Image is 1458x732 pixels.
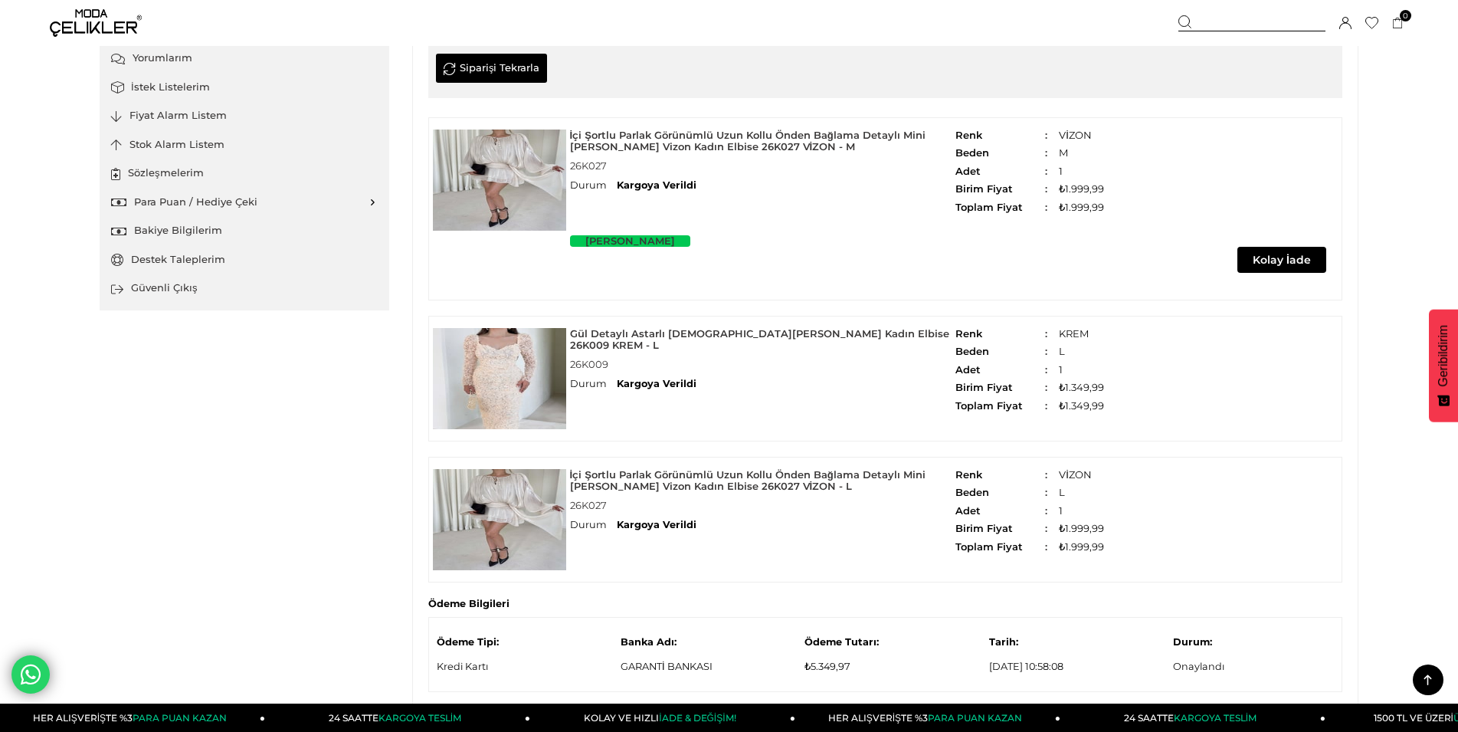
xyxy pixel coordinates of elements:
span: KARGOYA TESLİM [1174,712,1257,724]
a: Stok Alarm Listem [111,130,378,159]
p: ₺5.349,97 [804,659,965,674]
span: 1 [955,364,1342,376]
span: L [955,487,1342,499]
img: logo [50,9,142,37]
strong: Toplam Fiyat [955,400,1047,412]
span: KARGOYA TESLİM [378,712,461,724]
a: Kolay İade [1237,247,1326,273]
a: [PERSON_NAME] [570,235,690,247]
span: ₺1.999,99 [955,183,1342,195]
a: Destek Taleplerim [111,245,378,274]
span: 1 [955,166,1342,178]
span: ₺1.999,99 [955,523,1342,535]
a: KOLAY VE HIZLIİADE & DEĞİŞİM! [530,704,795,732]
span: Durum [570,378,607,389]
span: 1 [955,505,1342,517]
strong: Adet [955,364,1047,376]
strong: Beden [955,147,1047,159]
a: Siparişi Tekrarla [436,54,548,83]
strong: Birim Fiyat [955,382,1047,394]
strong: Kargoya Verildi [617,519,696,530]
button: Geribildirim - Show survey [1429,310,1458,422]
strong: Beden [955,487,1047,499]
strong: 26K009 [570,351,956,378]
strong: Beden [955,346,1047,358]
strong: 26K027 [570,153,956,179]
img: İçi Şortlu Parlak Görünümlü Uzun Kollu Önden Bağlama Detaylı Mini Britt Vizon Kadın Elbise 26K027... [433,469,566,570]
strong: Toplam Fiyat [955,541,1047,553]
img: Gül Detaylı Astarlı Christiana Krem Kadın Elbise 26K009 KREM - L [433,328,566,429]
a: İstek Listelerim [111,73,378,102]
strong: Adet [955,505,1047,517]
span: VİZON [955,469,1342,481]
a: Bakiye Bilgilerim [111,216,378,245]
p: [DATE] 10:58:08 [989,659,1150,674]
strong: Toplam Fiyat [955,202,1047,214]
p: Kredi Kartı [437,659,598,674]
strong: Kargoya Verildi [617,179,696,191]
strong: 26K027 [570,492,956,519]
a: 24 SAATTEKARGOYA TESLİM [1060,704,1325,732]
strong: Renk [955,328,1047,340]
a: Fiyat Alarm Listem [111,101,378,130]
span: 0 [1400,10,1411,21]
span: ₺1.999,99 [955,541,1342,553]
span: Durum [570,179,607,191]
span: ₺1.349,99 [955,400,1342,412]
span: L [955,346,1342,358]
span: PARA PUAN KAZAN [133,712,227,724]
a: Yorumlarım [111,44,378,73]
a: İçi Şortlu Parlak Görünümlü Uzun Kollu Önden Bağlama Detaylı Mini [PERSON_NAME] Vizon Kadın Elbis... [570,469,956,519]
span: M [955,147,1342,159]
p: GARANTİ BANKASI [621,659,781,674]
b: Tarih: [989,636,1018,648]
span: ₺1.999,99 [955,202,1342,214]
a: 24 SAATTEKARGOYA TESLİM [265,704,530,732]
span: KREM [955,328,1342,340]
span: İADE & DEĞİŞİM! [659,712,736,724]
a: Sözleşmelerim [111,159,378,188]
b: Ödeme Tutarı: [804,636,879,648]
strong: Adet [955,166,1047,178]
b: Ödeme Tipi: [437,636,499,648]
strong: Birim Fiyat [955,523,1047,535]
a: Para Puan / Hediye Çeki [111,188,378,217]
strong: Birim Fiyat [955,183,1047,195]
strong: Renk [955,130,1047,142]
strong: Renk [955,469,1047,481]
strong: Ödeme Bilgileri [428,598,509,617]
p: Onaylandı [1173,659,1334,674]
a: 0 [1392,18,1404,29]
span: VİZON [955,130,1342,142]
span: ₺1.349,99 [955,382,1342,394]
strong: Kargoya Verildi [617,378,696,389]
b: Durum: [1173,636,1212,648]
span: Durum [570,519,607,530]
a: İçi Şortlu Parlak Görünümlü Uzun Kollu Önden Bağlama Detaylı Mini [PERSON_NAME] Vizon Kadın Elbis... [570,130,956,179]
img: İçi Şortlu Parlak Görünümlü Uzun Kollu Önden Bağlama Detaylı Mini Britt Vizon Kadın Elbise 26K027... [433,130,566,231]
a: Güvenli Çıkış [111,274,378,303]
a: HER ALIŞVERİŞTE %3PARA PUAN KAZAN [795,704,1060,732]
span: Geribildirim [1437,325,1450,387]
a: Gül Detaylı Astarlı [DEMOGRAPHIC_DATA][PERSON_NAME] Kadın Elbise 26K009 KREM - L26K009 [570,328,956,378]
b: Banka Adı: [621,636,677,648]
span: PARA PUAN KAZAN [928,712,1022,724]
